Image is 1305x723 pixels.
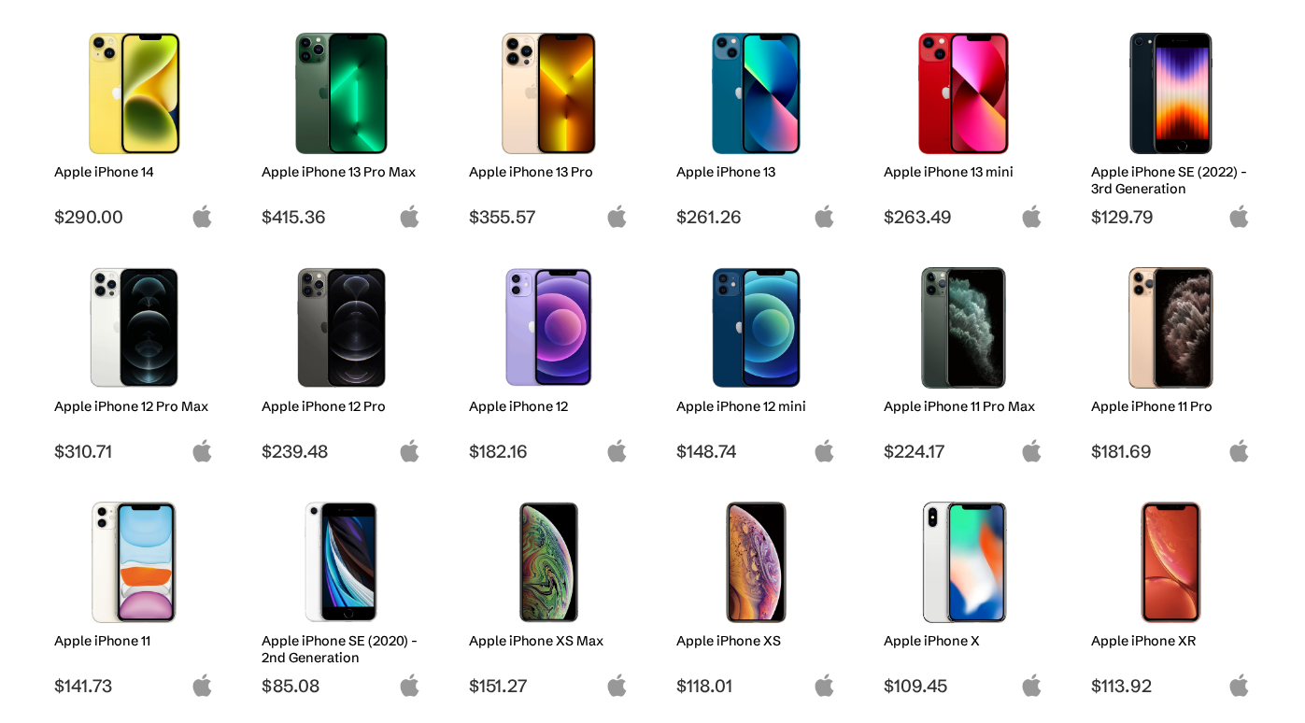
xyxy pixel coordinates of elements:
img: iPhone 11 Pro Max [898,267,1029,389]
img: iPhone 13 Pro [483,33,615,154]
img: apple-logo [191,439,214,462]
img: iPhone SE 3rd Gen [1105,33,1237,154]
span: $310.71 [54,440,214,462]
img: iPhone 12 Pro [276,267,407,389]
h2: Apple iPhone XR [1091,632,1251,649]
a: iPhone 14 Apple iPhone 14 $290.00 apple-logo [46,23,223,228]
span: $239.48 [262,440,421,462]
a: iPhone 12 mini Apple iPhone 12 mini $148.74 apple-logo [668,258,845,462]
span: $148.74 [676,440,836,462]
span: $118.01 [676,674,836,697]
a: iPhone 12 Pro Max Apple iPhone 12 Pro Max $310.71 apple-logo [46,258,223,462]
img: iPhone 11 [68,502,200,623]
img: iPhone 14 [68,33,200,154]
span: $182.16 [469,440,629,462]
img: apple-logo [398,673,421,697]
img: apple-logo [813,673,836,697]
h2: Apple iPhone 12 Pro [262,398,421,415]
h2: Apple iPhone 13 Pro Max [262,163,421,180]
span: $263.49 [884,206,1043,228]
h2: Apple iPhone 12 [469,398,629,415]
a: iPhone XS Max Apple iPhone XS Max $151.27 apple-logo [461,492,638,697]
img: apple-logo [1227,673,1251,697]
span: $113.92 [1091,674,1251,697]
h2: Apple iPhone 11 Pro Max [884,398,1043,415]
img: iPhone 11 Pro [1105,267,1237,389]
span: $85.08 [262,674,421,697]
a: iPhone 11 Pro Max Apple iPhone 11 Pro Max $224.17 apple-logo [875,258,1053,462]
a: iPhone XR Apple iPhone XR $113.92 apple-logo [1083,492,1260,697]
h2: Apple iPhone 11 [54,632,214,649]
h2: Apple iPhone 12 Pro Max [54,398,214,415]
a: iPhone X Apple iPhone X $109.45 apple-logo [875,492,1053,697]
img: apple-logo [191,673,214,697]
img: apple-logo [605,673,629,697]
img: iPhone XR [1105,502,1237,623]
span: $355.57 [469,206,629,228]
img: apple-logo [605,205,629,228]
img: apple-logo [1020,205,1043,228]
h2: Apple iPhone 11 Pro [1091,398,1251,415]
a: iPhone SE 3rd Gen Apple iPhone SE (2022) - 3rd Generation $129.79 apple-logo [1083,23,1260,228]
img: apple-logo [1227,439,1251,462]
a: iPhone 12 Apple iPhone 12 $182.16 apple-logo [461,258,638,462]
img: apple-logo [813,205,836,228]
h2: Apple iPhone SE (2022) - 3rd Generation [1091,163,1251,197]
img: iPhone 12 [483,267,615,389]
span: $290.00 [54,206,214,228]
span: $224.17 [884,440,1043,462]
a: iPhone XS Apple iPhone XS $118.01 apple-logo [668,492,845,697]
img: apple-logo [605,439,629,462]
img: apple-logo [191,205,214,228]
h2: Apple iPhone XS [676,632,836,649]
a: iPhone 12 Pro Apple iPhone 12 Pro $239.48 apple-logo [253,258,431,462]
h2: Apple iPhone 14 [54,163,214,180]
span: $141.73 [54,674,214,697]
a: iPhone 13 Pro Apple iPhone 13 Pro $355.57 apple-logo [461,23,638,228]
span: $415.36 [262,206,421,228]
h2: Apple iPhone 13 Pro [469,163,629,180]
img: iPhone SE 2nd Gen [276,502,407,623]
h2: Apple iPhone 13 [676,163,836,180]
h2: Apple iPhone 13 mini [884,163,1043,180]
span: $129.79 [1091,206,1251,228]
a: iPhone 13 mini Apple iPhone 13 mini $263.49 apple-logo [875,23,1053,228]
img: iPhone 13 Pro Max [276,33,407,154]
span: $109.45 [884,674,1043,697]
a: iPhone 11 Apple iPhone 11 $141.73 apple-logo [46,492,223,697]
h2: Apple iPhone SE (2020) - 2nd Generation [262,632,421,666]
img: iPhone 12 mini [690,267,822,389]
img: iPhone 12 Pro Max [68,267,200,389]
img: apple-logo [1227,205,1251,228]
span: $261.26 [676,206,836,228]
h2: Apple iPhone 12 mini [676,398,836,415]
a: iPhone 13 Pro Max Apple iPhone 13 Pro Max $415.36 apple-logo [253,23,431,228]
a: iPhone 13 Apple iPhone 13 $261.26 apple-logo [668,23,845,228]
img: apple-logo [1020,439,1043,462]
img: iPhone 13 [690,33,822,154]
img: apple-logo [813,439,836,462]
span: $151.27 [469,674,629,697]
img: iPhone X [898,502,1029,623]
img: apple-logo [398,205,421,228]
img: apple-logo [398,439,421,462]
img: iPhone XS [690,502,822,623]
img: iPhone 13 mini [898,33,1029,154]
a: iPhone SE 2nd Gen Apple iPhone SE (2020) - 2nd Generation $85.08 apple-logo [253,492,431,697]
img: iPhone XS Max [483,502,615,623]
span: $181.69 [1091,440,1251,462]
h2: Apple iPhone XS Max [469,632,629,649]
img: apple-logo [1020,673,1043,697]
a: iPhone 11 Pro Apple iPhone 11 Pro $181.69 apple-logo [1083,258,1260,462]
h2: Apple iPhone X [884,632,1043,649]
